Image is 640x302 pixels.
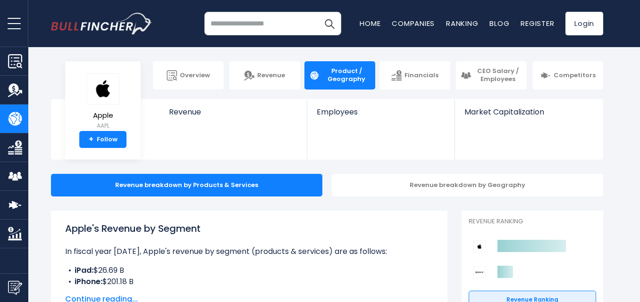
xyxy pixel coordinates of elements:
[446,18,478,28] a: Ranking
[473,240,486,253] img: Apple competitors logo
[474,67,522,83] span: CEO Salary / Employees
[404,72,438,80] span: Financials
[153,61,224,90] a: Overview
[65,276,433,287] li: $201.18 B
[51,174,322,196] div: Revenue breakdown by Products & Services
[51,13,152,34] a: Go to homepage
[489,18,509,28] a: Blog
[65,246,433,257] p: In fiscal year [DATE], Apple's revenue by segment (products & services) are as follows:
[86,122,119,130] small: AAPL
[455,99,602,132] a: Market Capitalization
[65,265,433,276] li: $26.69 B
[86,73,120,131] a: Apple AAPL
[379,61,450,90] a: Financials
[532,61,603,90] a: Competitors
[521,18,554,28] a: Register
[75,276,102,287] b: iPhone:
[79,131,126,148] a: +Follow
[318,12,341,35] button: Search
[51,13,152,34] img: bullfincher logo
[317,107,445,116] span: Employees
[180,72,210,80] span: Overview
[469,218,596,226] p: Revenue Ranking
[160,99,307,132] a: Revenue
[229,61,300,90] a: Revenue
[169,107,298,116] span: Revenue
[332,174,603,196] div: Revenue breakdown by Geography
[257,72,285,80] span: Revenue
[360,18,380,28] a: Home
[304,61,375,90] a: Product / Geography
[322,67,371,83] span: Product / Geography
[565,12,603,35] a: Login
[456,61,527,90] a: CEO Salary / Employees
[473,266,486,278] img: Sony Group Corporation competitors logo
[65,221,433,236] h1: Apple's Revenue by Segment
[75,265,93,276] b: iPad:
[307,99,454,132] a: Employees
[554,72,596,80] span: Competitors
[89,135,93,144] strong: +
[86,112,119,120] span: Apple
[464,107,593,116] span: Market Capitalization
[392,18,435,28] a: Companies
